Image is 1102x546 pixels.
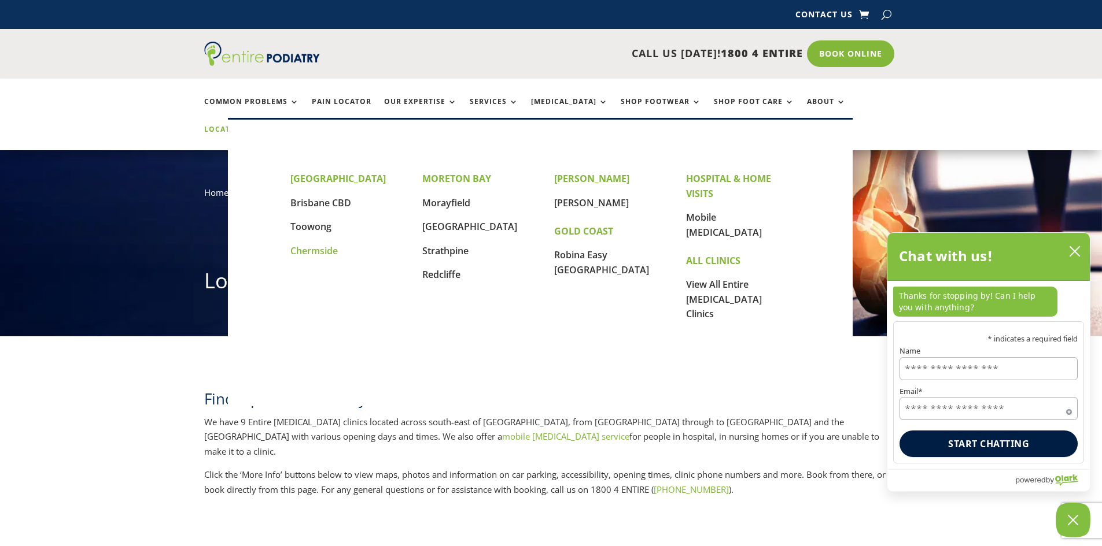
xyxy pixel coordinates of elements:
a: Redcliffe [422,268,460,281]
a: Toowong [290,220,331,233]
p: Click the ‘More Info’ buttons below to view maps, photos and information on car parking, accessib... [204,467,898,497]
h1: Locations [204,266,898,301]
span: by [1046,473,1054,487]
a: [MEDICAL_DATA] [531,98,608,122]
a: Common Problems [204,98,299,122]
p: We have 9 Entire [MEDICAL_DATA] clinics located across south-east of [GEOGRAPHIC_DATA], from [GEO... [204,415,898,468]
a: Strathpine [422,244,469,257]
nav: breadcrumb [204,185,898,209]
a: Mobile [MEDICAL_DATA] [686,211,762,239]
strong: HOSPITAL & HOME VISITS [686,172,771,200]
label: Email* [900,388,1078,395]
p: * indicates a required field [900,335,1078,343]
div: olark chatbox [887,232,1090,492]
a: [PERSON_NAME] [554,196,629,209]
p: CALL US [DATE]! [364,46,803,61]
a: Powered by Olark [1015,470,1090,491]
div: chat [887,281,1090,321]
a: Chermside [290,244,338,257]
span: 1800 4 ENTIRE [721,46,803,60]
strong: GOLD COAST [554,225,613,237]
p: Thanks for stopping by! Can I help you with anything? [893,287,1057,317]
a: Book Online [807,40,894,67]
a: Brisbane CBD [290,196,351,209]
h2: Chat with us! [899,244,993,268]
label: Name [900,347,1078,355]
a: Shop Foot Care [714,98,794,122]
a: Home [204,187,228,198]
input: Name [900,357,1078,380]
strong: MORETON BAY [422,172,491,185]
button: Start chatting [900,430,1078,457]
img: logo (1) [204,42,320,66]
button: Close Chatbox [1056,503,1090,537]
span: powered [1015,473,1045,487]
a: Contact Us [795,10,853,23]
a: Shop Footwear [621,98,701,122]
a: Entire Podiatry [204,57,320,68]
strong: ALL CLINICS [686,254,740,267]
a: About [807,98,846,122]
a: Our Expertise [384,98,457,122]
h2: Find a podiatrist near you [204,388,898,415]
strong: [GEOGRAPHIC_DATA] [290,172,386,185]
input: Email [900,397,1078,420]
strong: [PERSON_NAME] [554,172,629,185]
a: Pain Locator [312,98,371,122]
a: Morayfield [422,196,470,209]
a: Robina Easy [GEOGRAPHIC_DATA] [554,248,649,276]
a: mobile [MEDICAL_DATA] service [502,430,629,442]
a: Services [470,98,518,122]
a: [PHONE_NUMBER] [654,484,729,495]
a: [GEOGRAPHIC_DATA] [422,220,517,233]
span: Required field [1066,407,1072,413]
button: close chatbox [1066,243,1084,260]
a: View All Entire [MEDICAL_DATA] Clinics [686,278,762,320]
a: Locations [204,125,262,150]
